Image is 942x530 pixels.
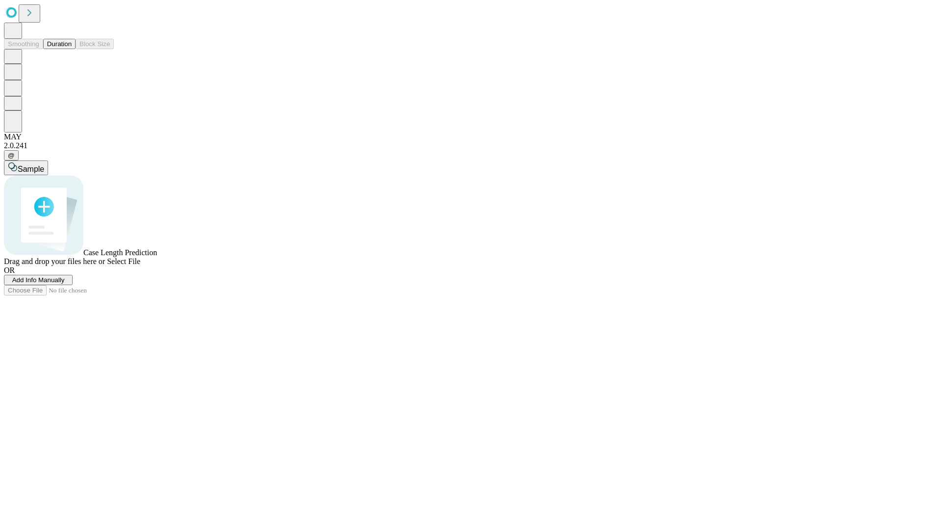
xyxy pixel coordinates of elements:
[107,257,140,265] span: Select File
[4,266,15,274] span: OR
[83,248,157,257] span: Case Length Prediction
[43,39,76,49] button: Duration
[12,276,65,284] span: Add Info Manually
[4,275,73,285] button: Add Info Manually
[4,39,43,49] button: Smoothing
[4,132,938,141] div: MAY
[18,165,44,173] span: Sample
[76,39,114,49] button: Block Size
[4,160,48,175] button: Sample
[4,150,19,160] button: @
[4,257,105,265] span: Drag and drop your files here or
[4,141,938,150] div: 2.0.241
[8,152,15,159] span: @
